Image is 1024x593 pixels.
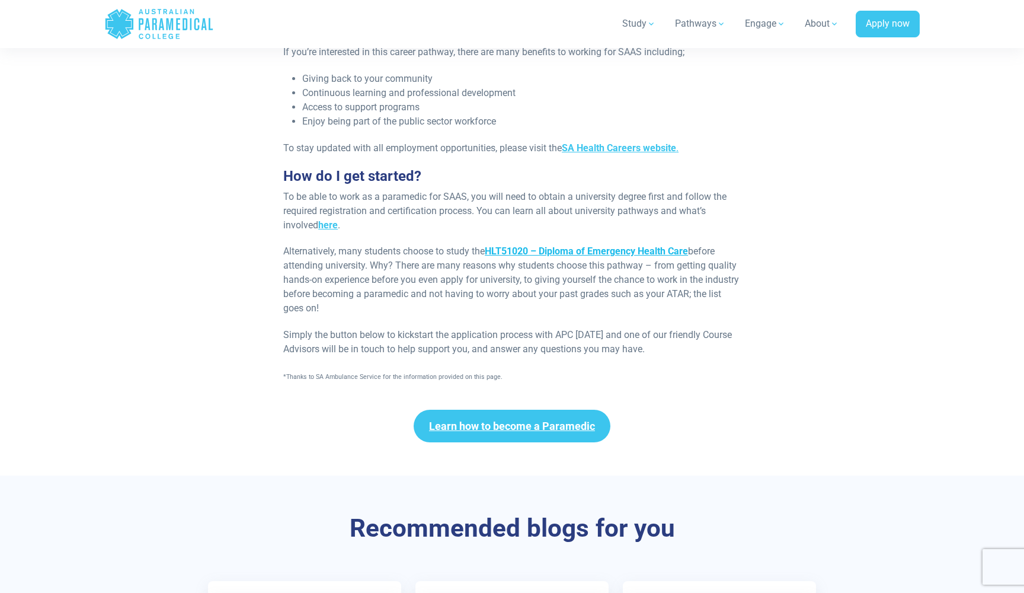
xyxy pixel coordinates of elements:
[283,168,741,185] h3: How do I get started?
[283,373,503,381] span: *Thanks to SA Ambulance Service for the information provided on this page.
[562,142,679,154] a: SA Health Careers website.
[302,114,741,129] li: Enjoy being part of the public sector workforce
[485,246,688,257] a: HLT51020 – Diploma of Emergency Health Care
[668,7,733,40] a: Pathways
[104,5,214,43] a: Australian Paramedical College
[165,514,859,544] h3: Recommended blogs for you
[856,11,920,38] a: Apply now
[562,142,676,154] strong: SA Health Careers website
[283,244,741,315] p: Alternatively, many students choose to study the before attending university. Why? There are many...
[283,190,741,232] p: To be able to work as a paramedic for SAAS, you will need to obtain a university degree first and...
[318,219,338,231] a: here
[302,100,741,114] li: Access to support programs
[738,7,793,40] a: Engage
[302,86,741,100] li: Continuous learning and professional development
[283,45,741,59] p: If you’re interested in this career pathway, there are many benefits to working for SAAS including;
[429,420,595,432] strong: Learn how to become a Paramedic
[283,141,741,155] p: To stay updated with all employment opportunities, please visit the
[302,72,741,86] li: Giving back to your community
[414,410,610,442] a: Learn how to become a Paramedic
[283,328,741,356] p: Simply the button below to kickstart the application process with APC [DATE] and one of our frien...
[615,7,663,40] a: Study
[798,7,846,40] a: About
